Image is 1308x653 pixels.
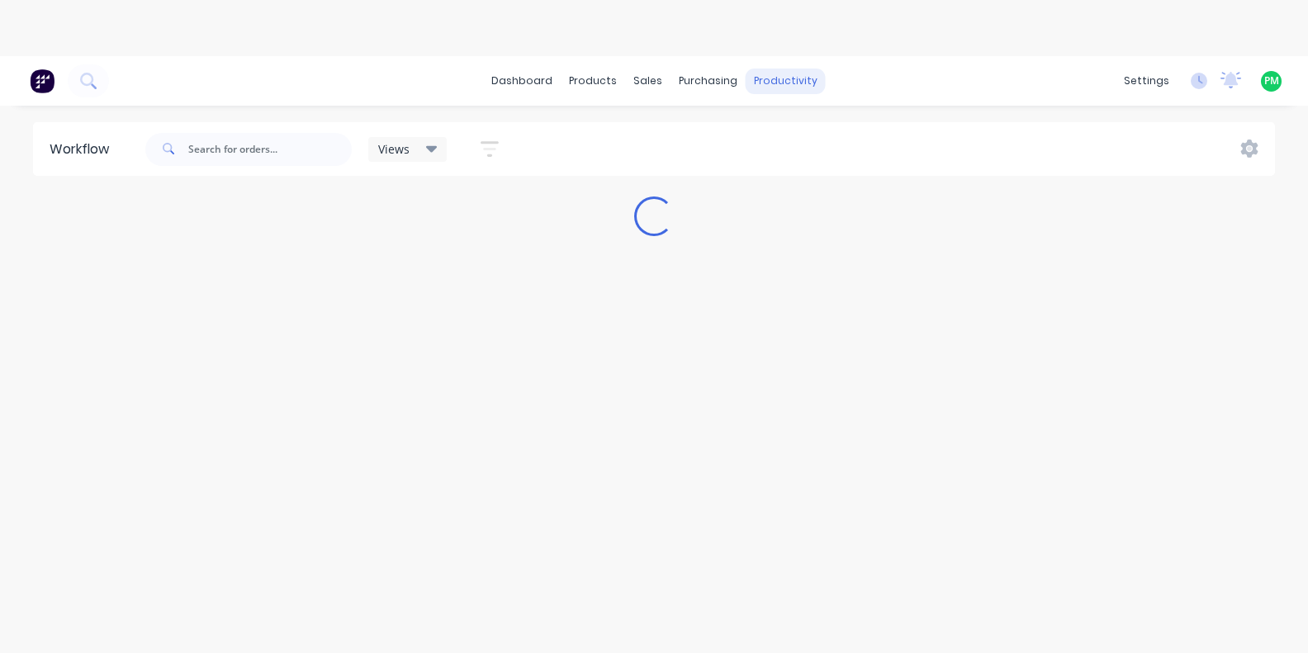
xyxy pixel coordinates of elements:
span: Views [378,140,410,158]
input: Search for orders... [188,132,352,165]
div: settings [1116,69,1178,93]
a: dashboard [483,69,561,93]
span: PM [1264,73,1279,88]
div: products [561,69,625,93]
iframe: Intercom live chat [1252,597,1291,636]
div: Workflow [50,139,117,159]
div: productivity [746,69,826,93]
div: sales [625,69,671,93]
div: purchasing [671,69,746,93]
img: Factory [30,69,54,93]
